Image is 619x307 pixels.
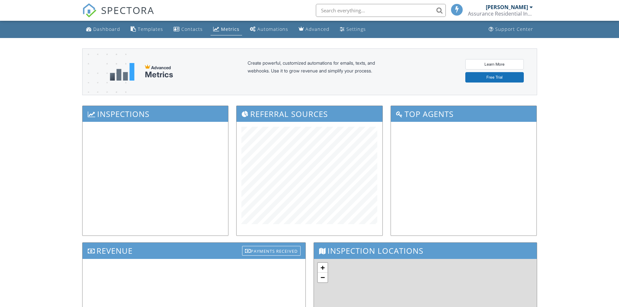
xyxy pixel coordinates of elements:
div: Contacts [181,26,203,32]
div: [PERSON_NAME] [486,4,528,10]
div: Metrics [221,26,239,32]
a: Zoom out [318,273,328,282]
a: Learn More [465,59,524,70]
a: Dashboard [84,23,123,35]
h3: Inspections [83,106,228,122]
img: The Best Home Inspection Software - Spectora [82,3,97,18]
div: Metrics [145,70,173,79]
span: Advanced [151,65,171,70]
a: Support Center [486,23,536,35]
div: Assurance Residential Inspections, LLC [468,10,533,17]
div: Templates [138,26,163,32]
a: Advanced [296,23,332,35]
span: SPECTORA [101,3,154,17]
a: Automations (Basic) [247,23,291,35]
input: Search everything... [316,4,446,17]
a: Zoom in [318,263,328,273]
div: Dashboard [93,26,120,32]
div: Create powerful, customized automations for emails, texts, and webhooks. Use it to grow revenue a... [248,59,391,84]
div: Settings [346,26,366,32]
a: Metrics [211,23,242,35]
div: Payments Received [242,246,301,256]
div: Automations [257,26,288,32]
img: metrics-aadfce2e17a16c02574e7fc40e4d6b8174baaf19895a402c862ea781aae8ef5b.svg [110,63,135,81]
h3: Referral Sources [237,106,382,122]
div: Support Center [495,26,533,32]
a: Payments Received [242,244,301,255]
h3: Revenue [83,243,305,259]
a: Templates [128,23,166,35]
h3: Top Agents [391,106,537,122]
h3: Inspection Locations [314,243,537,259]
a: Contacts [171,23,205,35]
a: Settings [337,23,368,35]
img: advanced-banner-bg-f6ff0eecfa0ee76150a1dea9fec4b49f333892f74bc19f1b897a312d7a1b2ff3.png [83,49,126,121]
a: Free Trial [465,72,524,83]
div: Advanced [305,26,329,32]
a: SPECTORA [82,9,154,22]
